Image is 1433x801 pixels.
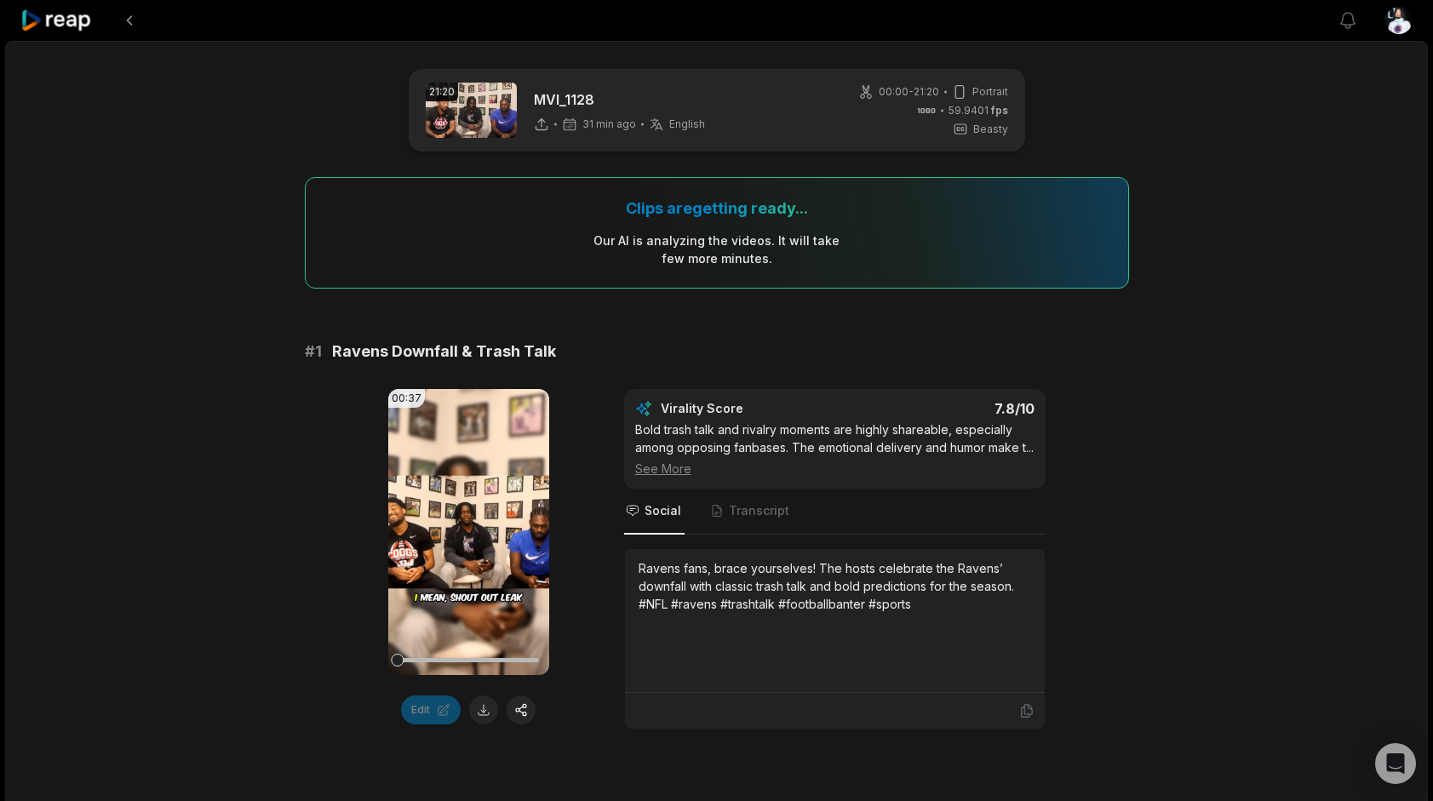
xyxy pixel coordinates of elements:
div: 21:20 [426,83,458,101]
div: Clips are getting ready... [626,198,808,218]
div: Ravens fans, brace yourselves! The hosts celebrate the Ravens’ downfall with classic trash talk a... [639,559,1031,613]
p: MVI_1128 [534,89,705,110]
div: Bold trash talk and rivalry moments are highly shareable, especially among opposing fanbases. The... [635,421,1035,478]
button: Edit [401,695,461,724]
video: Your browser does not support mp4 format. [388,389,549,675]
div: See More [635,460,1035,478]
span: 00:00 - 21:20 [879,84,939,100]
span: # 1 [305,340,322,363]
span: 59.9401 [949,103,1008,118]
span: English [669,117,705,131]
span: Portrait [972,84,1008,100]
span: fps [991,104,1008,117]
span: Beasty [973,122,1008,137]
span: Social [645,502,681,519]
nav: Tabs [624,489,1046,535]
span: Ravens Downfall & Trash Talk [332,340,556,363]
div: Virality Score [661,400,844,417]
div: Our AI is analyzing the video s . It will take few more minutes. [593,232,840,267]
span: 31 min ago [582,117,636,131]
div: 7.8 /10 [851,400,1035,417]
span: Transcript [729,502,789,519]
div: Open Intercom Messenger [1375,743,1416,784]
